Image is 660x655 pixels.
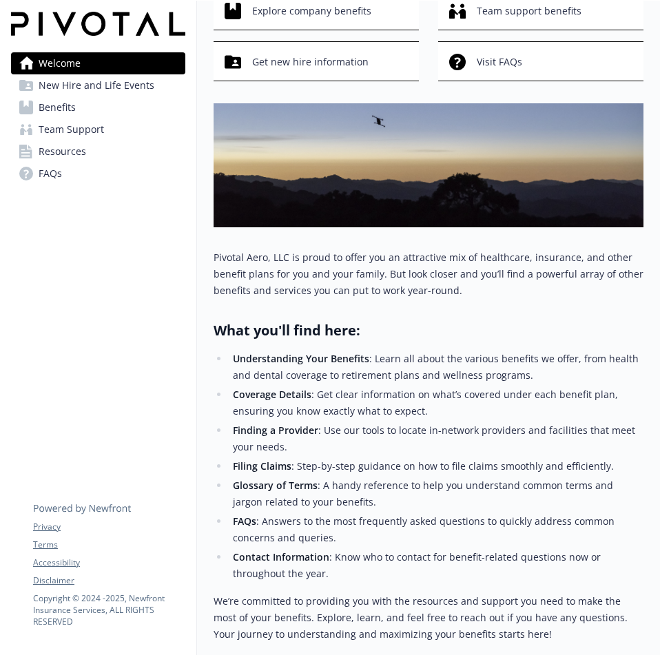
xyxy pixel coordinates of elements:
a: Privacy [33,521,185,533]
strong: Filing Claims [233,459,291,472]
a: New Hire and Life Events [11,74,185,96]
span: Welcome [39,52,81,74]
span: Get new hire information [252,49,369,75]
li: : Know who to contact for benefit-related questions now or throughout the year. [229,549,643,582]
span: FAQs [39,163,62,185]
li: : Step-by-step guidance on how to file claims smoothly and efficiently. [229,458,643,475]
li: : Learn all about the various benefits we offer, from health and dental coverage to retirement pl... [229,351,643,384]
strong: Understanding Your Benefits [233,352,369,365]
a: FAQs [11,163,185,185]
span: Team Support [39,118,104,141]
span: Benefits [39,96,76,118]
p: Copyright © 2024 - 2025 , Newfront Insurance Services, ALL RIGHTS RESERVED [33,592,185,627]
img: overview page banner [214,103,643,227]
a: Disclaimer [33,574,185,587]
span: New Hire and Life Events [39,74,154,96]
a: Team Support [11,118,185,141]
h2: What you'll find here: [214,321,643,340]
span: Resources [39,141,86,163]
a: Benefits [11,96,185,118]
strong: Coverage Details [233,388,311,401]
strong: Glossary of Terms [233,479,318,492]
strong: FAQs [233,514,256,528]
li: : A handy reference to help you understand common terms and jargon related to your benefits. [229,477,643,510]
a: Welcome [11,52,185,74]
a: Terms [33,539,185,551]
li: : Get clear information on what’s covered under each benefit plan, ensuring you know exactly what... [229,386,643,419]
p: We’re committed to providing you with the resources and support you need to make the most of your... [214,593,643,643]
p: Pivotal Aero, LLC is proud to offer you an attractive mix of healthcare, insurance, and other ben... [214,249,643,299]
strong: Finding a Provider [233,424,318,437]
a: Accessibility [33,557,185,569]
a: Resources [11,141,185,163]
button: Visit FAQs [438,41,643,81]
span: Visit FAQs [477,49,522,75]
li: : Answers to the most frequently asked questions to quickly address common concerns and queries. [229,513,643,546]
li: : Use our tools to locate in-network providers and facilities that meet your needs. [229,422,643,455]
strong: Contact Information [233,550,329,563]
button: Get new hire information [214,41,419,81]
